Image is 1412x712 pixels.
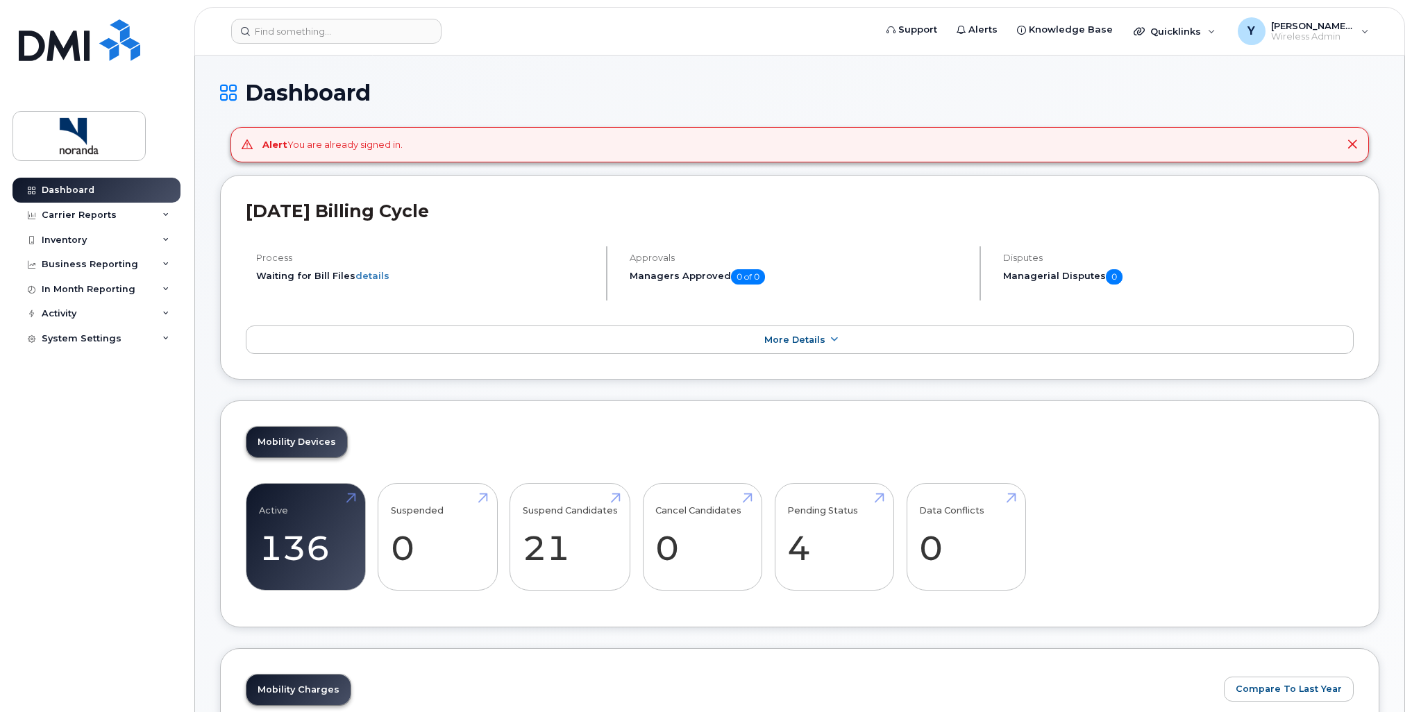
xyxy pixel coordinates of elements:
[220,80,1379,105] h1: Dashboard
[523,491,618,583] a: Suspend Candidates 21
[256,269,594,282] li: Waiting for Bill Files
[764,334,825,345] span: More Details
[262,139,287,150] strong: Alert
[630,269,968,285] h5: Managers Approved
[246,675,351,705] a: Mobility Charges
[391,491,485,583] a: Suspended 0
[256,253,594,263] h4: Process
[630,253,968,263] h4: Approvals
[355,270,389,281] a: details
[1003,253,1354,263] h4: Disputes
[246,201,1354,221] h2: [DATE] Billing Cycle
[1003,269,1354,285] h5: Managerial Disputes
[1106,269,1123,285] span: 0
[787,491,881,583] a: Pending Status 4
[655,491,749,583] a: Cancel Candidates 0
[259,491,353,583] a: Active 136
[1236,682,1342,695] span: Compare To Last Year
[731,269,765,285] span: 0 of 0
[262,138,403,151] div: You are already signed in.
[246,427,347,457] a: Mobility Devices
[1224,677,1354,702] button: Compare To Last Year
[919,491,1013,583] a: Data Conflicts 0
